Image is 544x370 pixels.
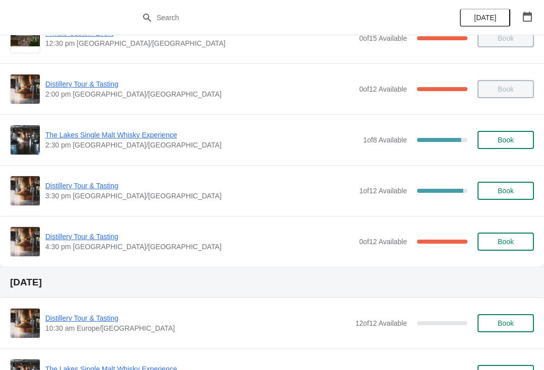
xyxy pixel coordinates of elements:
[359,238,407,246] span: 0 of 12 Available
[45,79,354,89] span: Distillery Tour & Tasting
[156,9,408,27] input: Search
[45,323,350,333] span: 10:30 am Europe/[GEOGRAPHIC_DATA]
[45,181,354,191] span: Distillery Tour & Tasting
[45,140,358,150] span: 2:30 pm [GEOGRAPHIC_DATA]/[GEOGRAPHIC_DATA]
[478,233,534,251] button: Book
[498,136,514,144] span: Book
[45,38,354,48] span: 12:30 pm [GEOGRAPHIC_DATA]/[GEOGRAPHIC_DATA]
[11,125,40,155] img: The Lakes Single Malt Whisky Experience | | 2:30 pm Europe/London
[11,309,40,338] img: Distillery Tour & Tasting | | 10:30 am Europe/London
[498,319,514,327] span: Book
[45,242,354,252] span: 4:30 pm [GEOGRAPHIC_DATA]/[GEOGRAPHIC_DATA]
[478,182,534,200] button: Book
[359,187,407,195] span: 1 of 12 Available
[11,30,40,47] img: Private Custom Event | | 12:30 pm Europe/London
[478,314,534,332] button: Book
[355,319,407,327] span: 12 of 12 Available
[359,34,407,42] span: 0 of 15 Available
[359,85,407,93] span: 0 of 12 Available
[45,191,354,201] span: 3:30 pm [GEOGRAPHIC_DATA]/[GEOGRAPHIC_DATA]
[10,277,534,287] h2: [DATE]
[498,238,514,246] span: Book
[460,9,510,27] button: [DATE]
[11,227,40,256] img: Distillery Tour & Tasting | | 4:30 pm Europe/London
[478,131,534,149] button: Book
[474,14,496,22] span: [DATE]
[498,187,514,195] span: Book
[45,232,354,242] span: Distillery Tour & Tasting
[45,89,354,99] span: 2:00 pm [GEOGRAPHIC_DATA]/[GEOGRAPHIC_DATA]
[363,136,407,144] span: 1 of 8 Available
[45,130,358,140] span: The Lakes Single Malt Whisky Experience
[11,176,40,205] img: Distillery Tour & Tasting | | 3:30 pm Europe/London
[45,313,350,323] span: Distillery Tour & Tasting
[11,75,40,104] img: Distillery Tour & Tasting | | 2:00 pm Europe/London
